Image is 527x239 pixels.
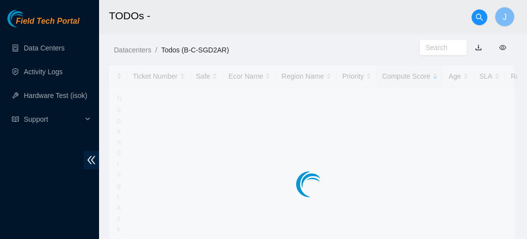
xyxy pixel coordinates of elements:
span: double-left [84,151,99,169]
span: read [12,116,19,123]
button: search [472,9,487,25]
span: J [503,11,507,23]
span: / [155,46,157,54]
a: Data Centers [24,44,64,52]
a: Activity Logs [24,68,63,76]
button: download [468,40,489,55]
button: J [495,7,515,27]
a: Todos (B-C-SGD2AR) [161,46,229,54]
span: Support [24,109,82,129]
span: search [472,13,487,21]
input: Search [425,42,453,53]
img: Akamai Technologies [7,10,50,27]
a: Datacenters [114,46,151,54]
span: eye [499,44,506,51]
span: Field Tech Portal [16,17,79,26]
a: Hardware Test (isok) [24,92,87,99]
a: Akamai TechnologiesField Tech Portal [7,18,79,31]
